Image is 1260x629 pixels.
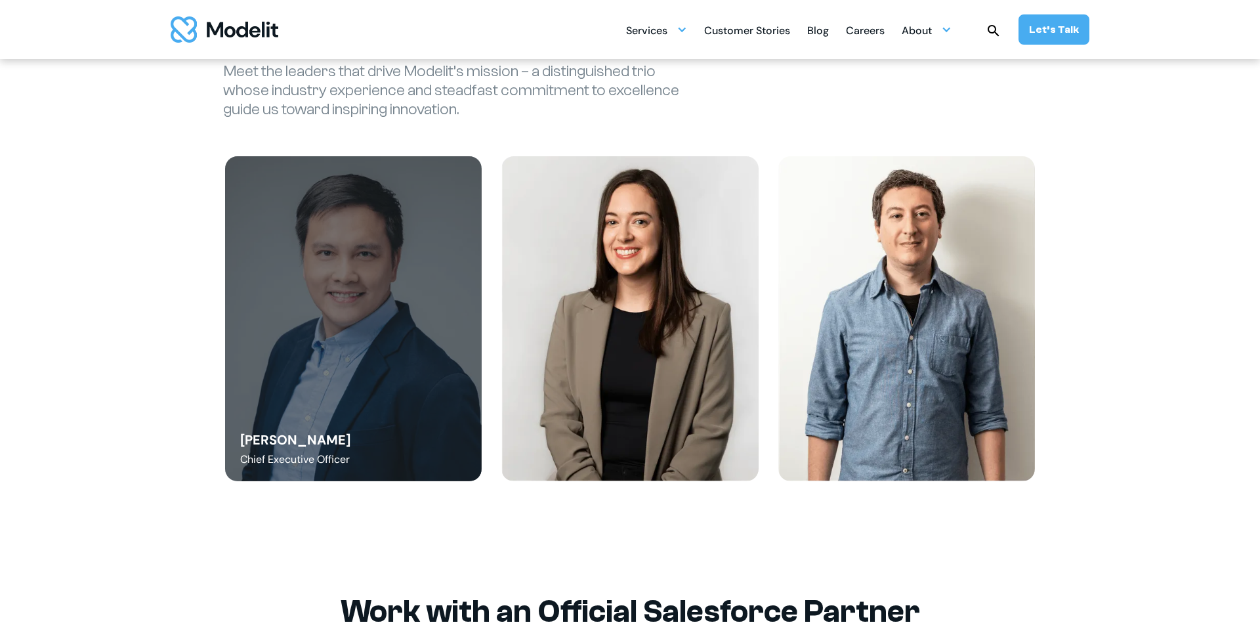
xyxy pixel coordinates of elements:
[846,19,885,45] div: Careers
[807,17,829,43] a: Blog
[1029,22,1079,37] div: Let’s Talk
[704,19,790,45] div: Customer Stories
[704,17,790,43] a: Customer Stories
[1018,14,1089,45] a: Let’s Talk
[846,17,885,43] a: Careers
[626,17,687,43] div: Services
[626,19,667,45] div: Services
[171,16,278,43] img: modelit logo
[240,431,350,449] div: [PERSON_NAME]
[240,452,350,467] div: Chief Executive Officer
[902,17,952,43] div: About
[171,16,278,43] a: home
[902,19,932,45] div: About
[223,62,682,119] p: Meet the leaders that drive Modelit’s mission – a distinguished trio whose industry experience an...
[807,19,829,45] div: Blog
